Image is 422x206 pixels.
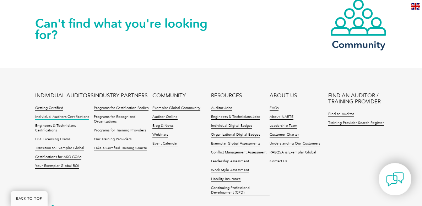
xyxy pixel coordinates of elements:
[211,168,249,173] a: Work Style Assessment
[411,3,420,10] img: en
[35,93,93,99] a: INDIVIDUAL AUDITORS
[270,132,299,137] a: Customer Charter
[270,159,287,164] a: Contact Us
[211,124,252,129] a: Individual Digital Badges
[152,93,186,99] a: COMMUNITY
[270,150,316,155] a: RABQSA is Exemplar Global
[94,93,147,99] a: INDUSTRY PARTNERS
[328,121,384,126] a: Training Provider Search Register
[94,137,131,142] a: Our Training Providers
[152,106,200,111] a: Exemplar Global Community
[211,150,266,155] a: Conflict Management Assessment
[35,146,84,151] a: Transition to Exemplar Global
[35,164,79,169] a: Your Exemplar Global ROI
[152,141,178,146] a: Event Calendar
[35,137,70,142] a: FCC Licensing Exams
[211,106,232,111] a: Auditor Jobs
[94,106,148,111] a: Programs for Certification Bodies
[94,115,152,124] a: Programs for Recognized Organizations
[35,124,94,133] a: Engineers & Technicians Certifications
[386,170,404,188] img: contact-chat.png
[330,40,387,49] h3: Community
[270,93,297,99] a: ABOUT US
[94,128,146,133] a: Programs for Training Providers
[211,93,242,99] a: RESOURCES
[328,93,387,105] a: FIND AN AUDITOR / TRAINING PROVIDER
[152,115,178,120] a: Auditor Online
[35,115,89,120] a: Individual Auditors Certifications
[94,146,147,151] a: Take a Certified Training Course
[270,141,320,146] a: Understanding Our Customers
[211,132,260,137] a: Organizational Digital Badges
[211,115,260,120] a: Engineers & Technicians Jobs
[328,112,354,117] a: Find an Auditor
[270,106,278,111] a: FAQs
[35,106,63,111] a: Getting Certified
[270,115,293,120] a: About iNARTE
[211,177,241,182] a: Liability Insurance
[11,191,48,206] a: BACK TO TOP
[152,132,168,137] a: Webinars
[211,186,270,195] a: Continuing Professional Development (CPD)
[270,124,297,129] a: Leadership Team
[35,155,81,160] a: Certifications for ASQ CQAs
[211,159,249,164] a: Leadership Assessment
[35,18,211,40] h2: Can't find what you're looking for?
[211,141,260,146] a: Exemplar Global Assessments
[152,124,173,129] a: Blog & News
